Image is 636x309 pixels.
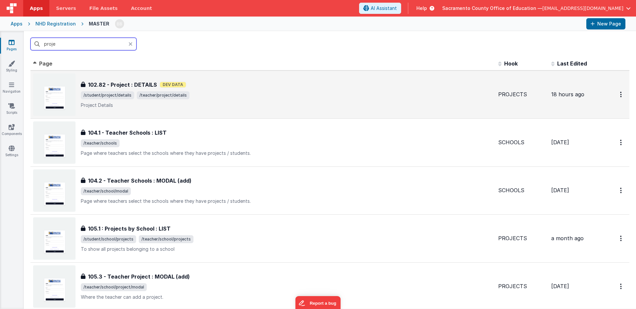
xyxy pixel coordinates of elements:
button: Options [616,88,627,101]
div: PROJECTS [498,91,546,98]
span: /teacher/project/details [137,91,189,99]
h3: 105.1 : Projects by School : LIST [88,225,171,233]
button: New Page [586,18,625,29]
div: MASTER [89,21,109,27]
span: /student/project/details [81,91,134,99]
span: [DATE] [551,283,569,289]
div: NHD Registration [35,21,76,27]
p: To show all projects belonging to a school [81,246,493,252]
div: Apps [11,21,23,27]
h3: 104.2 - Teacher Schools : MODAL (add) [88,177,191,185]
p: Page where teachers select the schools where they have projects / students. [81,150,493,156]
h3: 104.1 - Teacher Schools : LIST [88,129,167,137]
h3: 105.3 - Teacher Project : MODAL (add) [88,273,190,281]
h3: 102.82 - Project : DETAILS [88,81,157,89]
span: 18 hours ago [551,91,584,98]
span: [DATE] [551,139,569,146]
span: /teacher/school/project/modal [81,283,147,291]
span: Help [416,5,427,12]
div: PROJECTS [498,283,546,290]
span: /teacher/school/projects [139,235,193,243]
p: Where the teacher can add a project. [81,294,493,300]
span: Page [39,60,52,67]
span: AI Assistant [371,5,397,12]
button: AI Assistant [359,3,401,14]
p: Project Details [81,102,493,109]
span: Last Edited [557,60,587,67]
span: a month ago [551,235,584,242]
img: 3aae05562012a16e32320df8a0cd8a1d [115,19,124,28]
div: SCHOOLS [498,187,546,194]
div: SCHOOLS [498,139,546,146]
span: Apps [30,5,43,12]
span: /student/school/projects [81,235,136,243]
span: Servers [56,5,76,12]
button: Options [616,232,627,245]
div: PROJECTS [498,235,546,242]
button: Options [616,184,627,197]
button: Options [616,280,627,293]
span: Sacramento County Office of Education — [442,5,542,12]
span: File Assets [89,5,118,12]
span: /teacher/school/modal [81,187,131,195]
span: Dev Data [160,82,186,88]
button: Sacramento County Office of Education — [EMAIL_ADDRESS][DOMAIN_NAME] [442,5,631,12]
span: Hook [504,60,518,67]
span: [DATE] [551,187,569,194]
span: /teacher/schools [81,139,120,147]
p: Page where teachers select the schools where they have projects / students. [81,198,493,204]
button: Options [616,136,627,149]
span: [EMAIL_ADDRESS][DOMAIN_NAME] [542,5,623,12]
input: Search pages, id's ... [30,38,136,50]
